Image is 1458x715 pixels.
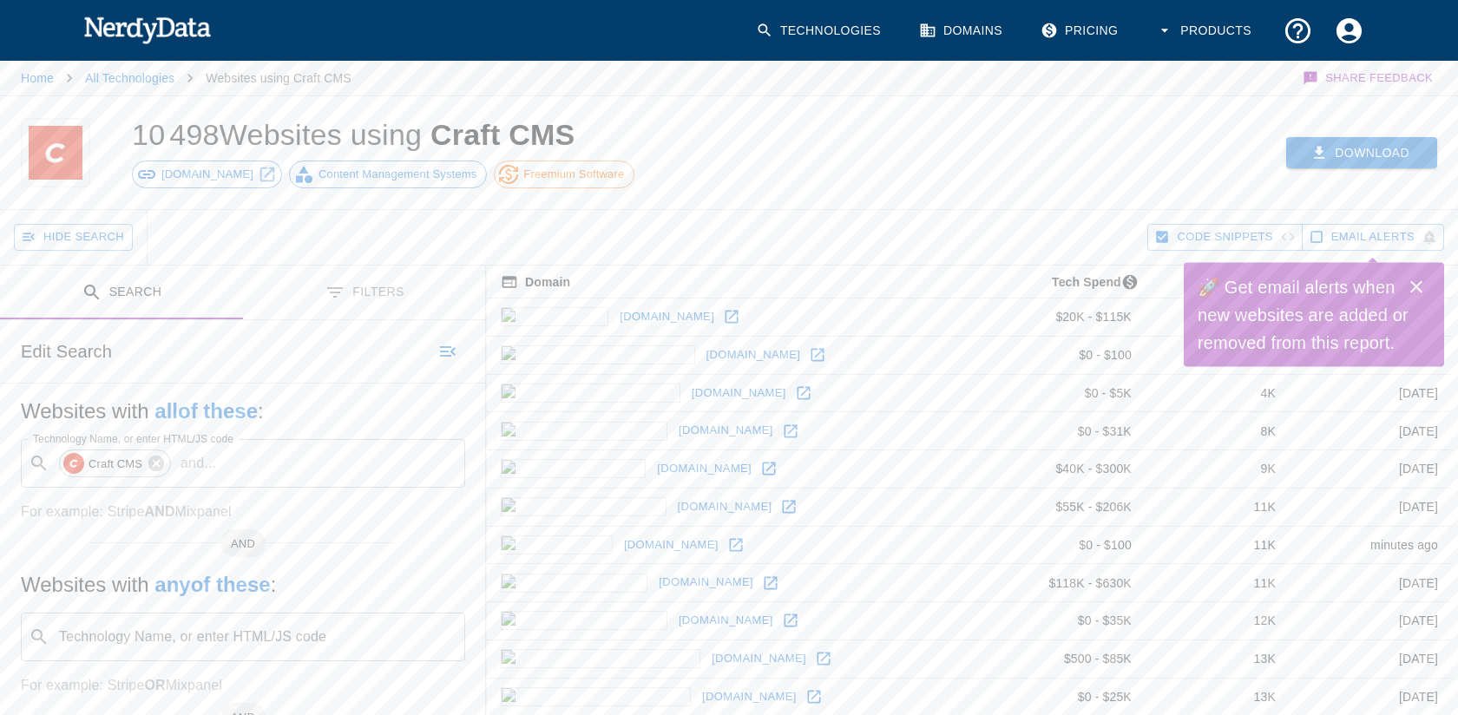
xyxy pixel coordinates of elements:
[1147,224,1302,251] button: Hide Code Snippets
[745,5,895,56] a: Technologies
[994,412,1146,450] td: $0 - $31K
[501,272,570,292] span: The registered domain name (i.e. "nerdydata.com").
[501,345,695,364] img: zelfmoord1813.be icon
[994,640,1146,678] td: $500 - $85K
[994,450,1146,489] td: $40K - $300K
[1146,298,1290,337] td: 3K
[723,532,749,558] a: Open blick.ch in new window
[1290,602,1452,640] td: [DATE]
[1331,227,1415,247] span: Get email alerts with newly found website results. Click to enable.
[1290,450,1452,489] td: [DATE]
[1146,374,1290,412] td: 4K
[778,607,804,633] a: Open dalailama.com in new window
[1302,224,1444,251] button: Get email alerts with newly found website results. Click to enable.
[994,526,1146,564] td: $0 - $100
[994,602,1146,640] td: $0 - $35K
[430,118,575,151] span: Craft CMS
[21,675,465,696] p: For example: Stripe Mixpanel
[501,574,647,593] img: opswat.com icon
[206,69,351,87] p: Websites using Craft CMS
[674,417,778,444] a: [DOMAIN_NAME]
[1323,5,1375,56] button: Account Settings
[21,502,465,522] p: For example: Stripe Mixpanel
[501,649,700,668] img: neweconomics.org icon
[132,161,282,188] a: [DOMAIN_NAME]
[144,504,174,519] b: AND
[501,535,613,554] img: blick.ch icon
[1146,564,1290,602] td: 11K
[1198,273,1409,357] h6: 🚀 Get email alerts when new websites are added or removed from this report.
[620,532,723,559] a: [DOMAIN_NAME]
[501,307,608,326] img: hrc.org icon
[1146,640,1290,678] td: 13K
[21,338,112,365] h6: Edit Search
[1146,412,1290,450] td: 8K
[132,118,575,151] h1: 10 498 Websites using
[21,397,465,425] h5: Websites with :
[994,336,1146,374] td: $0 - $100
[309,166,486,183] span: Content Management Systems
[1290,412,1452,450] td: [DATE]
[811,646,837,672] a: Open neweconomics.org in new window
[1179,272,1290,292] span: A page popularity ranking based on a domain's backlinks. Smaller numbers signal more popular doma...
[1029,272,1146,292] span: The estimated minimum and maximum annual tech spend each webpage has, based on the free, freemium...
[805,342,831,368] a: Open zelfmoord1813.be in new window
[994,564,1146,602] td: $118K - $630K
[698,684,801,711] a: [DOMAIN_NAME]
[1146,336,1290,374] td: 3K
[144,678,165,692] b: OR
[21,71,54,85] a: Home
[514,166,634,183] span: Freemium Software
[1290,640,1452,678] td: [DATE]
[702,342,805,369] a: [DOMAIN_NAME]
[85,71,174,85] a: All Technologies
[154,573,270,596] b: any of these
[501,384,680,403] img: ejfoundation.org icon
[59,449,171,477] div: Craft CMS
[653,456,756,482] a: [DOMAIN_NAME]
[801,684,827,710] a: Open inthesetimes.com in new window
[29,118,82,187] img: Craft CMS logo
[909,5,1016,56] a: Domains
[1290,488,1452,526] td: [DATE]
[1272,5,1323,56] button: Support and Documentation
[1146,602,1290,640] td: 12K
[501,497,667,516] img: frommers.com icon
[654,569,758,596] a: [DOMAIN_NAME]
[791,380,817,406] a: Open ejfoundation.org in new window
[21,571,465,599] h5: Websites with :
[756,456,782,482] a: Open playbill.com in new window
[220,535,266,553] span: AND
[707,646,811,672] a: [DOMAIN_NAME]
[1399,270,1434,305] button: Close
[994,374,1146,412] td: $0 - $5K
[1286,137,1437,169] button: Download
[152,166,263,183] span: [DOMAIN_NAME]
[79,454,152,474] span: Craft CMS
[615,304,719,331] a: [DOMAIN_NAME]
[243,266,486,320] button: Filters
[778,418,804,444] a: Open kirkens-sos.no in new window
[33,431,233,446] label: Technology Name, or enter HTML/JS code
[1177,227,1272,247] span: Hide Code Snippets
[21,61,351,95] nav: breadcrumb
[1030,5,1132,56] a: Pricing
[1146,5,1265,56] button: Products
[501,459,646,478] img: playbill.com icon
[1146,488,1290,526] td: 11K
[289,161,487,188] a: Content Management Systems
[994,488,1146,526] td: $55K - $206K
[994,298,1146,337] td: $20K - $115K
[1146,450,1290,489] td: 9K
[154,399,258,423] b: all of these
[1300,61,1437,95] button: Share Feedback
[776,494,802,520] a: Open frommers.com in new window
[14,224,133,251] button: Hide Search
[673,494,777,521] a: [DOMAIN_NAME]
[501,687,691,706] img: inthesetimes.com icon
[1290,564,1452,602] td: [DATE]
[174,453,223,474] p: and ...
[719,304,745,330] a: Open hrc.org in new window
[1290,374,1452,412] td: [DATE]
[1146,526,1290,564] td: 11K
